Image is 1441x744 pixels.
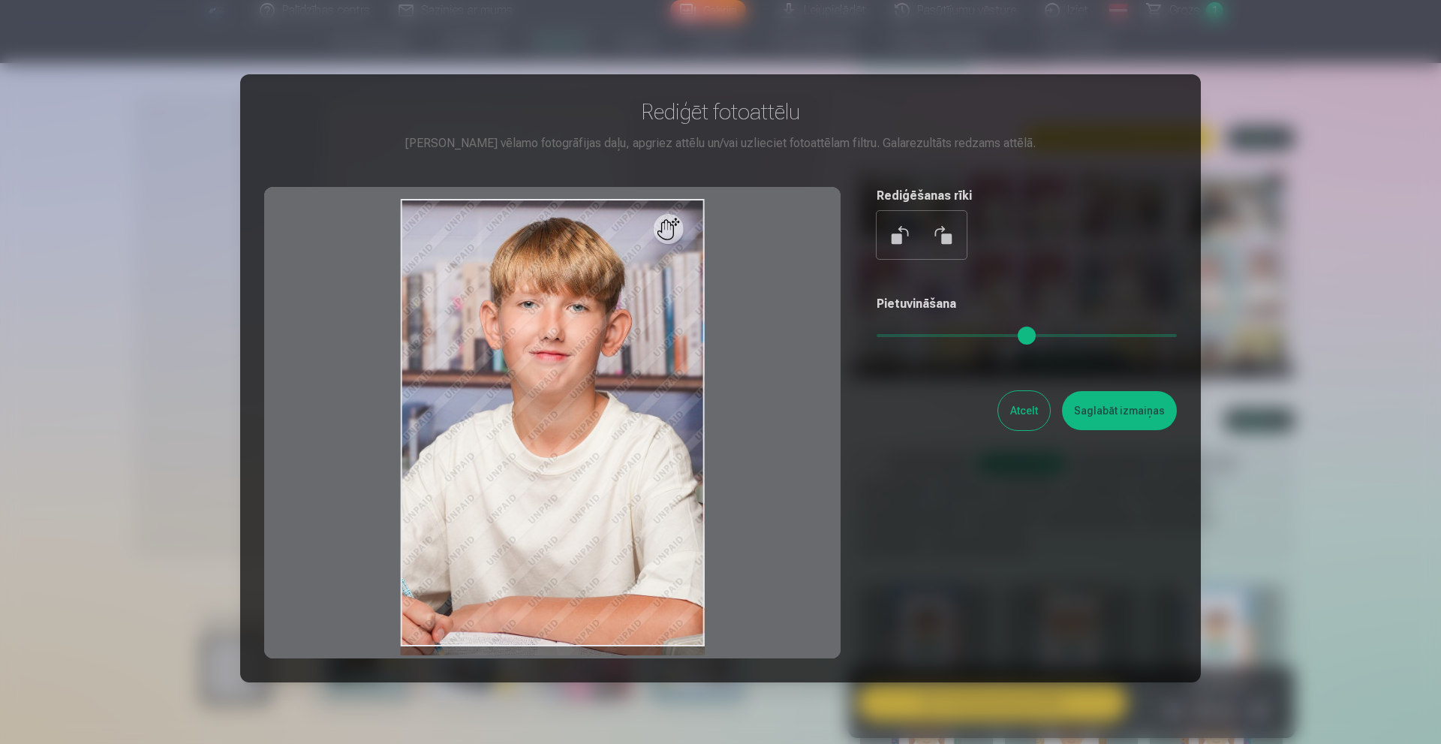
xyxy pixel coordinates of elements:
h5: Rediģēšanas rīki [877,187,1177,205]
button: Saglabāt izmaiņas [1062,391,1177,430]
button: Atcelt [998,391,1050,430]
h5: Pietuvināšana [877,295,1177,313]
h3: Rediģēt fotoattēlu [264,98,1177,125]
div: [PERSON_NAME] vēlamo fotogrāfijas daļu, apgriez attēlu un/vai uzlieciet fotoattēlam filtru. Galar... [264,134,1177,152]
